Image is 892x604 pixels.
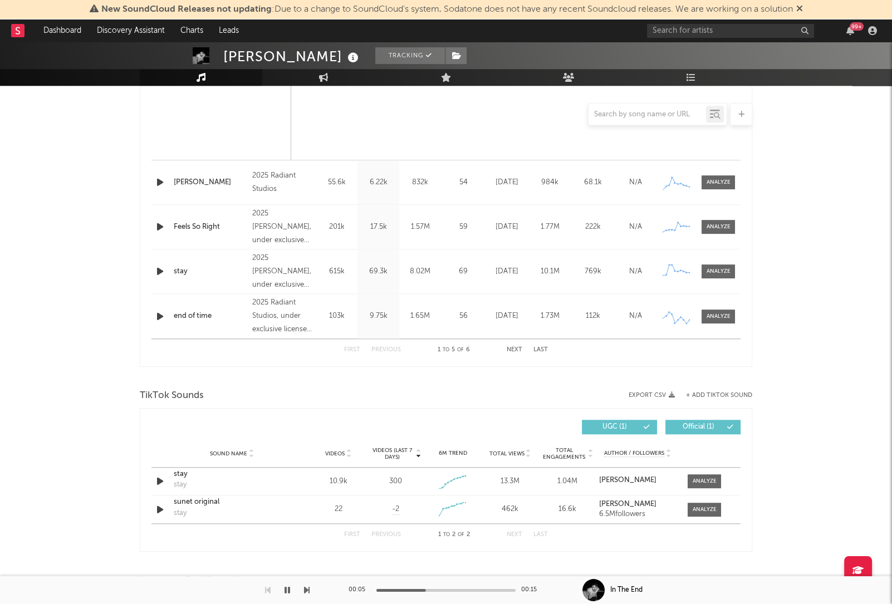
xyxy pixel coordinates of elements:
div: 615k [318,266,355,277]
button: Last [533,532,548,538]
div: 00:15 [521,583,543,597]
button: Previous [371,347,401,353]
span: Total Views [489,450,525,457]
div: 300 [389,476,402,487]
div: In The End [610,585,643,595]
div: 99 + [850,22,864,31]
a: Leads [211,19,247,42]
div: 2025 Radiant Studios [252,169,313,196]
strong: [PERSON_NAME] [599,500,656,508]
button: Official(1) [665,420,741,434]
span: Author / Followers [604,450,664,457]
div: 2025 [PERSON_NAME], under exclusive license to Radiant Studios [252,252,313,292]
button: First [344,347,360,353]
a: stay [174,266,247,277]
div: 6.5M followers [599,510,677,518]
div: stay [174,479,187,490]
div: 222k [574,222,611,233]
button: + Add TikTok Sound [686,392,752,399]
div: 54 [444,177,483,188]
a: Feels So Right [174,222,247,233]
a: Dashboard [36,19,89,42]
div: [PERSON_NAME] [223,47,361,66]
input: Search by song name or URL [589,110,706,119]
span: TikTok Sounds [140,389,204,402]
div: 56 [444,311,483,322]
span: of [458,532,464,537]
button: Previous [371,532,401,538]
div: [DATE] [488,266,526,277]
a: Discovery Assistant [89,19,173,42]
div: N/A [617,177,654,188]
div: 22 [312,504,364,515]
div: 2025 Radiant Studios, under exclusive license to XEN Records [252,296,313,336]
div: 10.9k [312,476,364,487]
span: New SoundCloud Releases not updating [101,5,272,14]
a: [PERSON_NAME] [174,177,247,188]
div: 103k [318,311,355,322]
div: 1.04M [542,476,594,487]
input: Search for artists [647,24,814,38]
div: 55.6k [318,177,355,188]
button: 99+ [846,26,854,35]
div: 112k [574,311,611,322]
div: 17.5k [360,222,396,233]
a: [PERSON_NAME] [599,500,677,508]
span: Videos [325,450,345,457]
div: 1.73M [531,311,568,322]
div: N/A [617,311,654,322]
a: [PERSON_NAME] [599,477,677,484]
span: Dismiss [796,5,803,14]
span: Videos (last 7 days) [370,447,415,460]
div: 1.65M [402,311,438,322]
a: sunet original [174,497,290,508]
div: 69.3k [360,266,396,277]
div: 201k [318,222,355,233]
a: stay [174,469,290,480]
div: 462k [484,504,536,515]
div: 1 5 6 [423,343,484,357]
button: + Add TikTok Sound [675,392,752,399]
a: Charts [173,19,211,42]
div: [DATE] [488,177,526,188]
strong: [PERSON_NAME] [599,477,656,484]
div: 1.57M [402,222,438,233]
button: Next [507,532,522,538]
button: Tracking [375,47,445,64]
span: Sound Name [210,450,247,457]
div: 769k [574,266,611,277]
div: 6.22k [360,177,396,188]
div: 832k [402,177,438,188]
button: Export CSV [629,392,675,399]
div: N/A [617,222,654,233]
div: stay [174,508,187,519]
div: 59 [444,222,483,233]
div: 1 2 2 [423,528,484,542]
div: 68.1k [574,177,611,188]
span: UGC ( 1 ) [589,424,640,430]
span: of [457,347,464,352]
div: [DATE] [488,311,526,322]
div: 8.02M [402,266,438,277]
div: 9.75k [360,311,396,322]
a: end of time [174,311,247,322]
span: Total Engagements [542,447,587,460]
button: UGC(1) [582,420,657,434]
div: 16.6k [542,504,594,515]
div: 69 [444,266,483,277]
div: 984k [531,177,568,188]
button: First [344,532,360,538]
button: Next [507,347,522,353]
span: Instagram Reel Sounds [140,574,239,587]
button: Last [533,347,548,353]
div: 00:05 [349,583,371,597]
span: -2 [392,504,399,515]
div: 2025 [PERSON_NAME], under exclusive license to Radiant Studios [252,207,313,247]
span: Official ( 1 ) [673,424,724,430]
